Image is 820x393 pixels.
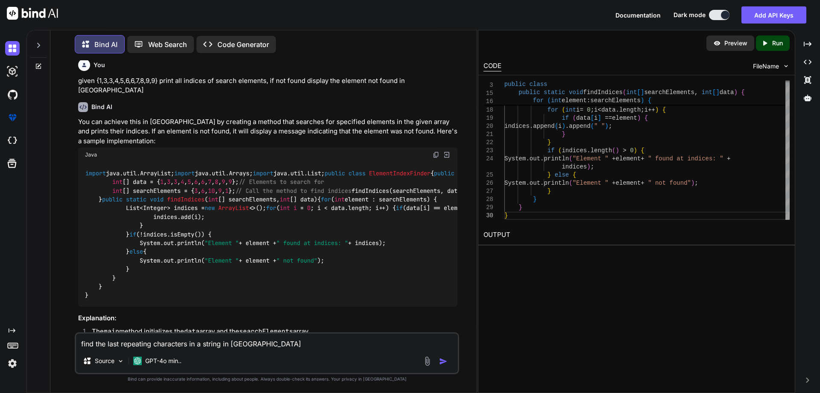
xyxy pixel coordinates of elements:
[734,89,737,96] span: )
[619,106,641,113] span: length
[612,180,615,186] span: +
[576,115,591,121] span: data
[583,89,623,96] span: findIndices
[615,155,641,162] span: element
[529,123,533,130] span: .
[713,39,721,47] img: preview
[648,98,651,105] span: )
[529,81,547,88] span: class
[218,187,222,195] span: 9
[544,155,569,162] span: println
[348,169,366,177] span: class
[5,133,20,148] img: cloudideIcon
[724,39,747,47] p: Preview
[148,39,187,50] p: Web Search
[181,178,184,186] span: 4
[76,334,458,349] textarea: find the last repeating characters in a string in [GEOGRAPHIC_DATA]
[637,89,641,96] span: [
[239,178,324,186] span: // Elements to search for
[94,61,105,69] h6: You
[129,230,136,238] span: if
[276,239,348,247] span: " found at indices: "
[533,97,544,104] span: for
[187,178,191,186] span: 5
[104,327,119,336] code: main
[615,11,661,20] button: Documentation
[594,115,597,121] span: i
[483,98,493,106] span: 16
[483,212,493,220] div: 30
[174,169,195,177] span: import
[201,187,205,195] span: 6
[626,89,637,96] span: int
[112,178,123,186] span: int
[562,97,587,104] span: element
[590,123,594,130] span: (
[558,123,562,130] span: i
[95,357,114,365] p: Source
[612,115,637,121] span: element
[651,98,655,105] span: ;
[590,115,594,121] span: [
[117,358,124,365] img: Pick Models
[554,123,558,130] span: (
[483,187,493,195] div: 27
[483,114,493,122] div: 19
[225,187,228,195] span: 1
[160,178,164,186] span: 1
[597,106,601,113] span: <
[562,115,569,121] span: if
[587,147,590,154] span: .
[540,155,544,162] span: .
[150,195,164,203] span: void
[201,178,205,186] span: 6
[217,39,269,50] p: Code Generator
[483,179,493,187] div: 26
[540,180,544,186] span: .
[716,89,719,96] span: ]
[562,163,587,170] span: indices
[529,155,540,162] span: out
[547,106,558,113] span: for
[75,376,459,382] p: Bind can provide inaccurate information, including about people. Always double-check its answers....
[691,180,694,186] span: )
[94,39,117,50] p: Bind AI
[772,39,783,47] p: Run
[580,98,583,105] span: =
[648,155,723,162] span: " found at indices: "
[483,155,493,163] div: 24
[605,115,612,121] span: ==
[615,147,619,154] span: )
[443,151,451,159] img: Open in Browser
[280,195,290,203] span: int
[504,81,526,88] span: public
[597,115,601,121] span: ]
[7,7,58,20] img: Bind AI
[630,147,633,154] span: 0
[544,89,565,96] span: static
[572,180,608,186] span: "Element "
[644,98,647,105] span: (
[194,187,198,195] span: 3
[641,89,644,96] span: ]
[239,327,293,336] code: searchElements
[605,123,608,130] span: )
[208,195,218,203] span: int
[5,41,20,56] img: darkChat
[478,225,795,245] h2: OUTPUT
[623,89,626,96] span: (
[641,106,644,113] span: ;
[694,180,698,186] span: ;
[205,195,317,203] span: ( [] searchElements, [] data)
[572,155,608,162] span: "Element "
[590,106,594,113] span: ;
[526,155,529,162] span: .
[590,97,641,104] span: searchElements
[102,195,123,203] span: public
[580,106,583,113] span: =
[655,106,659,113] span: )
[615,12,661,19] span: Documentation
[253,169,273,177] span: import
[569,89,583,96] span: void
[184,327,199,336] code: data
